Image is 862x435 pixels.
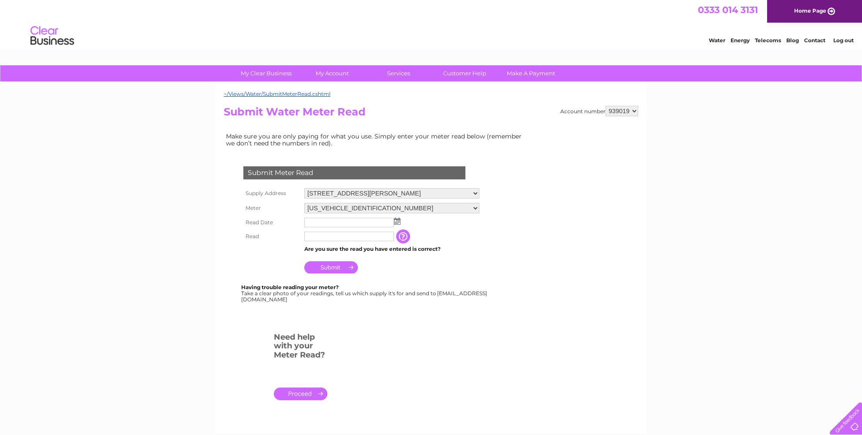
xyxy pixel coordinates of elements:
[241,216,302,229] th: Read Date
[30,23,74,49] img: logo.png
[833,37,854,44] a: Log out
[363,65,434,81] a: Services
[304,261,358,273] input: Submit
[698,4,758,15] a: 0333 014 3131
[495,65,567,81] a: Make A Payment
[296,65,368,81] a: My Account
[241,284,488,302] div: Take a clear photo of your readings, tell us which supply it's for and send to [EMAIL_ADDRESS][DO...
[241,201,302,216] th: Meter
[224,91,330,97] a: ~/Views/Water/SubmitMeterRead.cshtml
[804,37,825,44] a: Contact
[755,37,781,44] a: Telecoms
[241,284,339,290] b: Having trouble reading your meter?
[274,331,327,364] h3: Need help with your Meter Read?
[731,37,750,44] a: Energy
[224,131,529,149] td: Make sure you are only paying for what you use. Simply enter your meter read below (remember we d...
[241,186,302,201] th: Supply Address
[429,65,501,81] a: Customer Help
[786,37,799,44] a: Blog
[394,218,401,225] img: ...
[243,166,465,179] div: Submit Meter Read
[224,106,638,122] h2: Submit Water Meter Read
[230,65,302,81] a: My Clear Business
[396,229,412,243] input: Information
[274,388,327,400] a: .
[709,37,725,44] a: Water
[302,243,482,255] td: Are you sure the read you have entered is correct?
[241,229,302,243] th: Read
[226,5,637,42] div: Clear Business is a trading name of Verastar Limited (registered in [GEOGRAPHIC_DATA] No. 3667643...
[560,106,638,116] div: Account number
